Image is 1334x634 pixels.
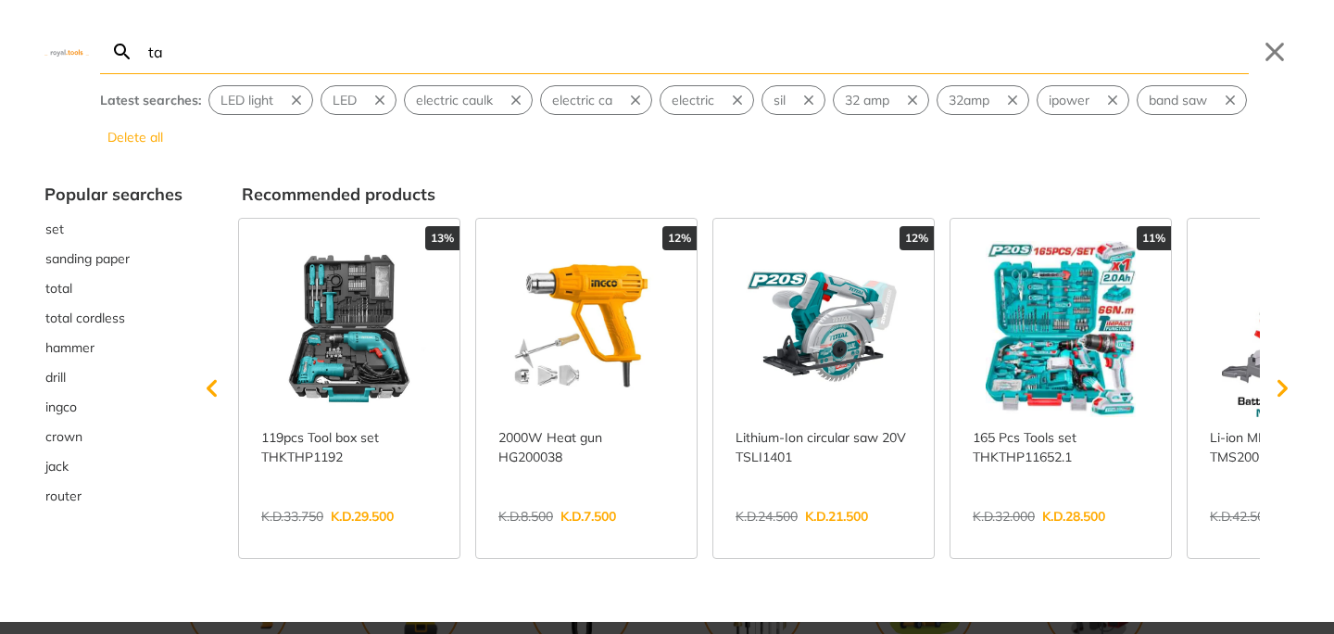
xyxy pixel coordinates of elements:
div: Suggestion: set [44,214,182,244]
svg: Remove suggestion: electric ca [627,92,644,108]
button: Select suggestion: 32 amp [834,86,900,114]
button: Select suggestion: electric caulk [405,86,504,114]
div: Recommended products [242,182,1290,207]
span: total [45,279,72,298]
div: 12% [662,226,697,250]
svg: Remove suggestion: 32amp [1004,92,1021,108]
svg: Remove suggestion: ipower [1104,92,1121,108]
span: LED light [220,91,273,110]
div: Popular searches [44,182,182,207]
div: Suggestion: crown [44,422,182,451]
div: Suggestion: total [44,273,182,303]
svg: Remove suggestion: 32 amp [904,92,921,108]
button: Remove suggestion: 32 amp [900,86,928,114]
div: Suggestion: jack [44,451,182,481]
button: Remove suggestion: LED [368,86,396,114]
button: Remove suggestion: 32amp [1000,86,1028,114]
button: Select suggestion: electric ca [541,86,623,114]
div: Suggestion: electric [660,85,754,115]
div: Suggestion: sanding paper [44,244,182,273]
span: set [45,220,64,239]
button: Close [1260,37,1290,67]
svg: Remove suggestion: electric caulk [508,92,524,108]
div: 12% [900,226,934,250]
button: Remove suggestion: band saw [1218,86,1246,114]
div: Suggestion: sil [761,85,825,115]
span: ipower [1049,91,1089,110]
div: Suggestion: 32amp [937,85,1029,115]
svg: Search [111,41,133,63]
button: Remove suggestion: ipower [1101,86,1128,114]
div: Suggestion: total cordless [44,303,182,333]
span: jack [45,457,69,476]
button: Select suggestion: 32amp [938,86,1000,114]
div: Suggestion: ingco [44,392,182,422]
span: 32 amp [845,91,889,110]
span: router [45,487,82,506]
button: Select suggestion: hammer [44,333,182,362]
input: Search… [145,30,1249,73]
button: Select suggestion: sanding paper [44,244,182,273]
button: Select suggestion: total [44,273,182,303]
svg: Remove suggestion: sil [800,92,817,108]
button: Remove suggestion: electric ca [623,86,651,114]
span: drill [45,368,66,387]
button: Select suggestion: total cordless [44,303,182,333]
button: Select suggestion: router [44,481,182,511]
span: electric [672,91,714,110]
div: 13% [425,226,459,250]
span: crown [45,427,82,447]
div: Suggestion: 32 amp [833,85,929,115]
button: Select suggestion: crown [44,422,182,451]
span: ingco [45,398,77,417]
span: total cordless [45,309,125,328]
svg: Remove suggestion: LED light [288,92,305,108]
svg: Scroll left [194,370,231,407]
button: Select suggestion: sil [762,86,797,114]
div: Latest searches: [100,91,201,110]
img: Close [44,47,89,56]
span: sil [774,91,786,110]
button: Remove suggestion: electric [725,86,753,114]
span: 32amp [949,91,989,110]
svg: Remove suggestion: LED [371,92,388,108]
button: Delete all [100,122,170,152]
div: Suggestion: band saw [1137,85,1247,115]
span: electric caulk [416,91,493,110]
div: 11% [1137,226,1171,250]
div: Suggestion: electric ca [540,85,652,115]
span: band saw [1149,91,1207,110]
div: Suggestion: LED [321,85,396,115]
button: Select suggestion: jack [44,451,182,481]
button: Select suggestion: set [44,214,182,244]
div: Suggestion: drill [44,362,182,392]
svg: Remove suggestion: band saw [1222,92,1239,108]
button: Remove suggestion: sil [797,86,824,114]
div: Suggestion: electric caulk [404,85,533,115]
button: Select suggestion: electric [661,86,725,114]
div: Suggestion: router [44,481,182,511]
button: Remove suggestion: electric caulk [504,86,532,114]
div: Suggestion: ipower [1037,85,1129,115]
div: Suggestion: hammer [44,333,182,362]
span: electric ca [552,91,612,110]
button: Select suggestion: LED light [209,86,284,114]
button: Select suggestion: band saw [1138,86,1218,114]
button: Select suggestion: LED [321,86,368,114]
svg: Remove suggestion: electric [729,92,746,108]
svg: Scroll right [1264,370,1301,407]
span: hammer [45,338,94,358]
button: Remove suggestion: LED light [284,86,312,114]
div: Suggestion: LED light [208,85,313,115]
button: Select suggestion: ingco [44,392,182,422]
button: Select suggestion: drill [44,362,182,392]
span: sanding paper [45,249,130,269]
button: Select suggestion: ipower [1038,86,1101,114]
span: LED [333,91,357,110]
